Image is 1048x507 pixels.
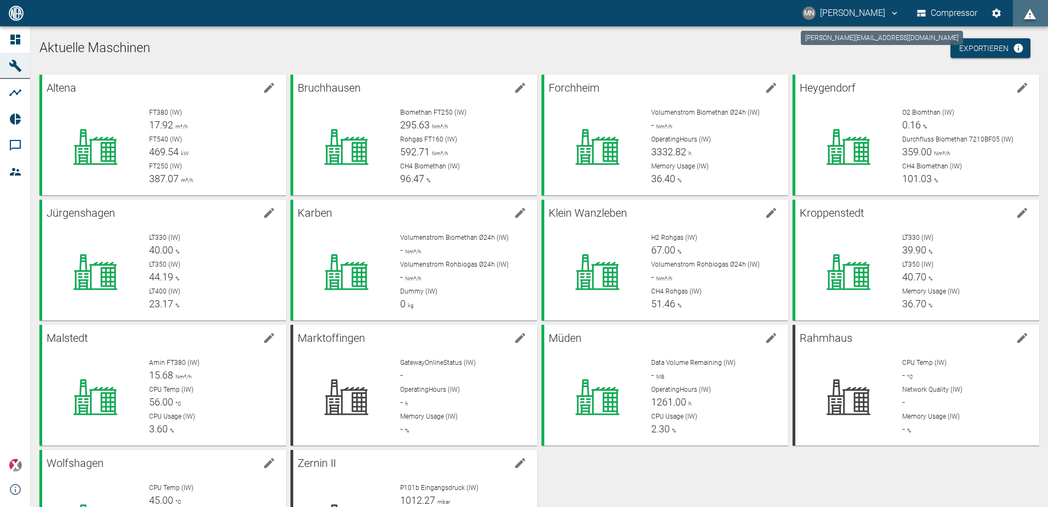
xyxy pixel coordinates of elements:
[149,146,179,157] span: 469.54
[400,494,435,506] span: 1012.27
[291,75,537,195] a: Bruchhausenedit machineBiomethan FT250 (IW)295.63Nm³/hRohgas FT160 (IW)592.71Nm³/hCH4 Biomethan (...
[800,206,864,219] span: Kroppenstedt
[435,499,450,505] span: mbar
[47,331,88,345] span: Malstedt
[902,298,926,309] span: 36.70
[291,200,537,320] a: Karbenedit machineVolumenstrom Biomethan Ø24h (IW)-Nm³/hVolumenstrom Rohbiogas Ø24h (IW)-Nm³/hDum...
[258,452,280,474] button: edit machine
[902,396,905,408] span: -
[424,177,430,183] span: %
[258,327,280,349] button: edit machine
[1011,202,1033,224] button: edit machine
[651,423,670,435] span: 2.30
[902,109,954,116] span: O2 Biomthan (IW)
[651,119,654,131] span: -
[549,81,600,94] span: Forchheim
[651,386,711,393] span: OperatingHours (IW)
[509,327,531,349] button: edit machine
[950,38,1030,59] a: Exportieren
[651,288,702,295] span: CH4 Rohgas (IW)
[549,206,627,219] span: Klein Wanzleben
[686,401,691,407] span: h
[298,457,336,470] span: Zernin II
[651,244,675,256] span: 67.00
[760,202,782,224] button: edit machine
[149,173,179,184] span: 387.07
[686,150,691,156] span: h
[149,136,182,143] span: FT540 (IW)
[793,75,1039,195] a: Heygendorfedit machineO2 Biomthan (IW)0.16%Durchfluss Biomethan 7210BF05 (IW)359.00Nm³/hCH4 Biome...
[542,325,788,446] a: Müdenedit machineData Volume Remaining (IW)-MBOperatingHours (IW)1261.00hCPU Usage (IW)2.30%
[675,249,681,255] span: %
[173,401,181,407] span: °C
[675,302,681,308] span: %
[430,123,448,129] span: Nm³/h
[654,374,664,380] span: MB
[173,249,179,255] span: %
[298,206,332,219] span: Karben
[902,288,960,295] span: Memory Usage (IW)
[298,81,361,94] span: Bruchhausen
[800,81,856,94] span: Heygendorf
[675,177,681,183] span: %
[509,452,531,474] button: edit machine
[651,136,711,143] span: OperatingHours (IW)
[403,401,408,407] span: h
[47,206,115,219] span: Jürgenshagen
[400,271,403,283] span: -
[400,484,479,492] span: P101b Eingangsdruck (IW)
[258,77,280,99] button: edit machine
[654,123,672,129] span: Nm³/h
[149,119,173,131] span: 17.92
[149,396,173,408] span: 56.00
[400,369,403,381] span: -
[905,374,913,380] span: °C
[149,162,182,170] span: FT250 (IW)
[400,423,403,435] span: -
[902,359,947,367] span: CPU Temp (IW)
[902,261,933,268] span: LT350 (IW)
[902,162,962,170] span: CH4 Biomethan (IW)
[430,150,448,156] span: Nm³/h
[149,288,180,295] span: LT400 (IW)
[902,386,962,393] span: Network Quality (IW)
[932,177,938,183] span: %
[173,123,187,129] span: m³/h
[760,77,782,99] button: edit machine
[793,200,1039,320] a: Kroppenstedtedit machineLT330 (IW)39.90%LT350 (IW)40.70%Memory Usage (IW)36.70%
[542,75,788,195] a: Forchheimedit machineVolumenstrom Biomethan Ø24h (IW)-Nm³/hOperatingHours (IW)3332.82hMemory Usag...
[902,271,926,283] span: 40.70
[905,427,911,433] span: %
[173,499,181,505] span: °C
[403,275,421,281] span: Nm³/h
[400,386,460,393] span: OperatingHours (IW)
[651,109,760,116] span: Volumenstrom Biomethan Ø24h (IW)
[149,298,173,309] span: 23.17
[902,423,905,435] span: -
[400,261,509,268] span: Volumenstrom Rohbiogas Ø24h (IW)
[173,374,191,380] span: Nm³/h
[651,261,760,268] span: Volumenstrom Rohbiogas Ø24h (IW)
[926,275,932,281] span: %
[915,3,980,23] button: Compressor
[651,173,675,184] span: 36.40
[651,413,697,420] span: CPU Usage (IW)
[1011,327,1033,349] button: edit machine
[801,3,901,23] button: neumann@arcanum-energy.de
[926,302,932,308] span: %
[179,177,193,183] span: m³/h
[802,7,816,20] div: MN
[258,202,280,224] button: edit machine
[149,244,173,256] span: 40.00
[8,5,25,20] img: logo
[400,119,430,131] span: 295.63
[542,200,788,320] a: Klein Wanzlebenedit machineH2 Rohgas (IW)67.00%Volumenstrom Rohbiogas Ø24h (IW)-Nm³/hCH4 Rohgas (...
[39,200,286,320] a: Jürgenshagenedit machineLT330 (IW)40.00%LT350 (IW)44.19%LT400 (IW)23.17%
[168,427,174,433] span: %
[39,75,286,195] a: Altenaedit machineFT380 (IW)17.92m³/hFT540 (IW)469.54kWFT250 (IW)387.07m³/h
[902,146,932,157] span: 359.00
[149,386,193,393] span: CPU Temp (IW)
[651,162,709,170] span: Memory Usage (IW)
[651,146,686,157] span: 3332.82
[400,288,437,295] span: Dummy (IW)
